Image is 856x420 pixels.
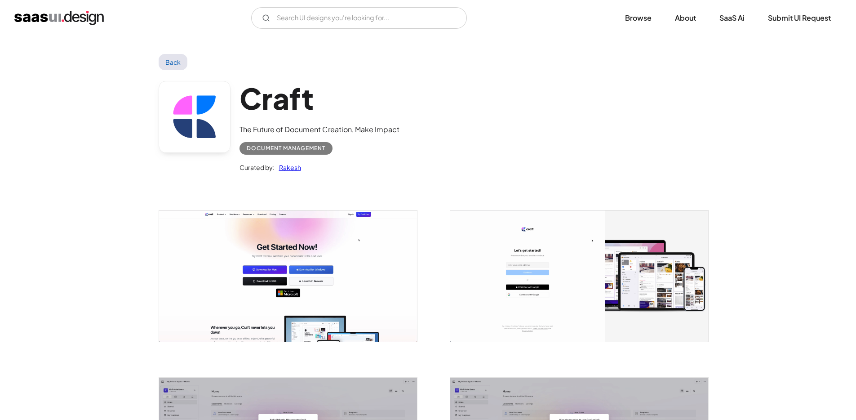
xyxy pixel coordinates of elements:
form: Email Form [251,7,467,29]
h1: Craft [240,81,399,116]
a: SaaS Ai [709,8,755,28]
a: open lightbox [450,210,708,342]
a: Submit UI Request [757,8,842,28]
a: Back [159,54,188,70]
a: Browse [614,8,662,28]
a: home [14,11,104,25]
a: open lightbox [159,210,417,342]
div: Curated by: [240,162,275,173]
img: 64228968ac8420b5bee2f88e_Craft%20%E2%80%93%20The%20Future%20of%20Documents%20-%20Login%20.png [450,210,708,342]
div: The Future of Document Creation, Make Impact [240,124,399,135]
div: Document Management [247,143,325,154]
img: 642289683c7d2d6096bc6f6c_Craft%20%E2%80%93%20The%20Future%20of%20Documents%20-%20Get%20Started.png [159,210,417,342]
input: Search UI designs you're looking for... [251,7,467,29]
a: Rakesh [275,162,301,173]
a: About [664,8,707,28]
